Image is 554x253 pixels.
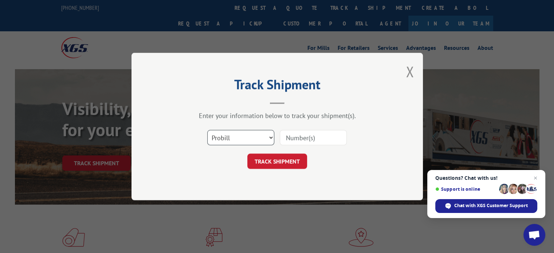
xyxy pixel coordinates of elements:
[280,130,347,145] input: Number(s)
[435,199,537,213] span: Chat with XGS Customer Support
[247,154,307,169] button: TRACK SHIPMENT
[435,186,496,192] span: Support is online
[435,175,537,181] span: Questions? Chat with us!
[168,79,386,93] h2: Track Shipment
[523,224,545,246] a: Open chat
[168,111,386,120] div: Enter your information below to track your shipment(s).
[454,202,528,209] span: Chat with XGS Customer Support
[406,62,414,81] button: Close modal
